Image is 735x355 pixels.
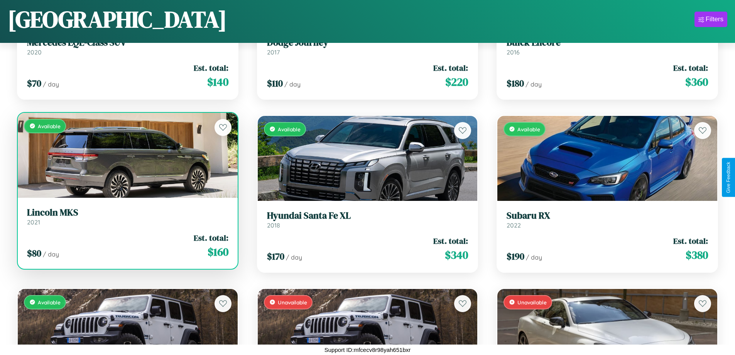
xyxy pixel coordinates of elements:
span: $ 340 [445,247,468,263]
span: $ 360 [685,74,708,90]
span: $ 220 [445,74,468,90]
a: Hyundai Santa Fe XL2018 [267,210,468,229]
span: $ 140 [207,74,228,90]
span: Available [38,299,61,306]
span: Unavailable [278,299,307,306]
span: 2016 [507,48,520,56]
div: Give Feedback [726,162,731,193]
span: Est. total: [433,62,468,73]
h3: Hyundai Santa Fe XL [267,210,468,221]
span: 2022 [507,221,521,229]
button: Filters [694,12,727,27]
span: 2017 [267,48,280,56]
span: / day [526,253,542,261]
span: 2020 [27,48,42,56]
span: $ 160 [208,244,228,260]
span: Available [278,126,301,132]
span: Est. total: [433,235,468,246]
span: $ 80 [27,247,41,260]
span: $ 380 [686,247,708,263]
span: $ 110 [267,77,283,90]
a: Lincoln MKS2021 [27,207,228,226]
h3: Subaru RX [507,210,708,221]
h3: Buick Encore [507,37,708,48]
span: $ 180 [507,77,524,90]
span: Available [517,126,540,132]
span: / day [43,80,59,88]
span: Est. total: [673,235,708,246]
a: Buick Encore2016 [507,37,708,56]
p: Support ID: mfcecv8r98yah651bxr [324,345,411,355]
h3: Dodge Journey [267,37,468,48]
span: / day [525,80,542,88]
h1: [GEOGRAPHIC_DATA] [8,3,227,35]
span: Unavailable [517,299,547,306]
span: 2021 [27,218,40,226]
span: $ 190 [507,250,524,263]
a: Mercedes EQE-Class SUV2020 [27,37,228,56]
span: $ 170 [267,250,284,263]
span: Est. total: [194,62,228,73]
h3: Mercedes EQE-Class SUV [27,37,228,48]
span: / day [284,80,301,88]
span: $ 70 [27,77,41,90]
span: / day [43,250,59,258]
span: Est. total: [194,232,228,243]
h3: Lincoln MKS [27,207,228,218]
span: / day [286,253,302,261]
a: Dodge Journey2017 [267,37,468,56]
span: Est. total: [673,62,708,73]
span: 2018 [267,221,280,229]
div: Filters [706,15,723,23]
a: Subaru RX2022 [507,210,708,229]
span: Available [38,123,61,129]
